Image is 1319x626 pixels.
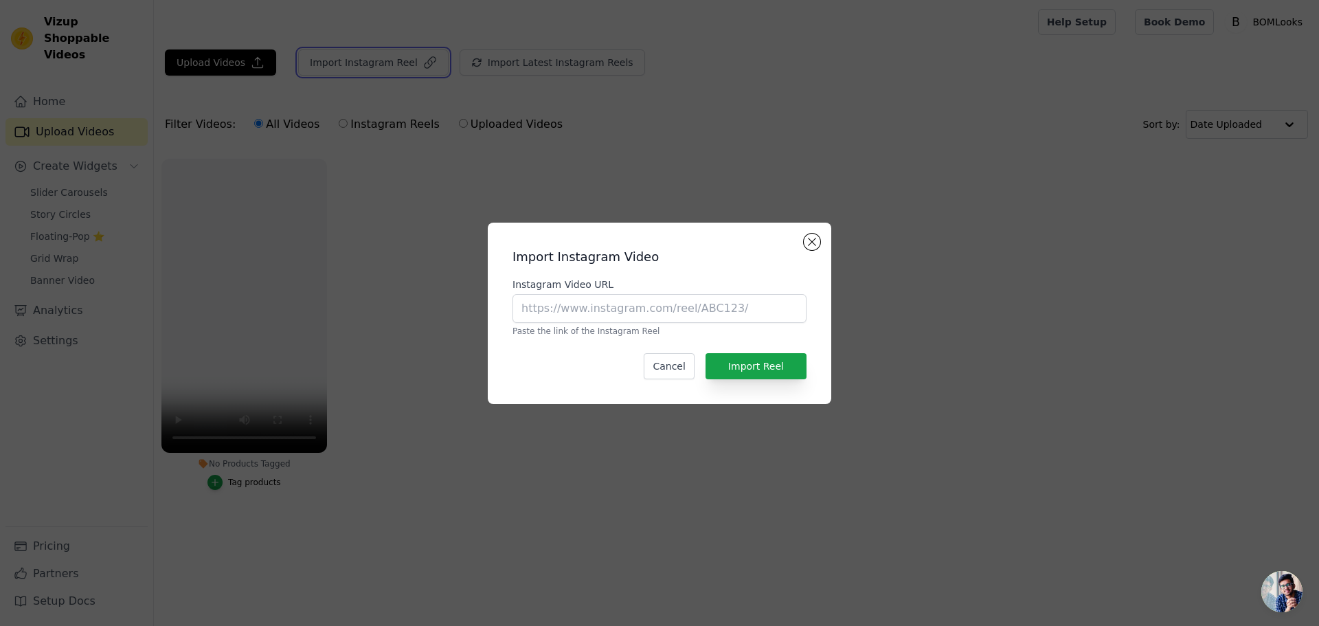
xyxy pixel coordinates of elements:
label: Instagram Video URL [512,278,807,291]
div: Open chat [1261,571,1303,612]
button: Import Reel [706,353,807,379]
h2: Import Instagram Video [512,247,807,267]
button: Cancel [644,353,694,379]
button: Close modal [804,234,820,250]
p: Paste the link of the Instagram Reel [512,326,807,337]
input: https://www.instagram.com/reel/ABC123/ [512,294,807,323]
